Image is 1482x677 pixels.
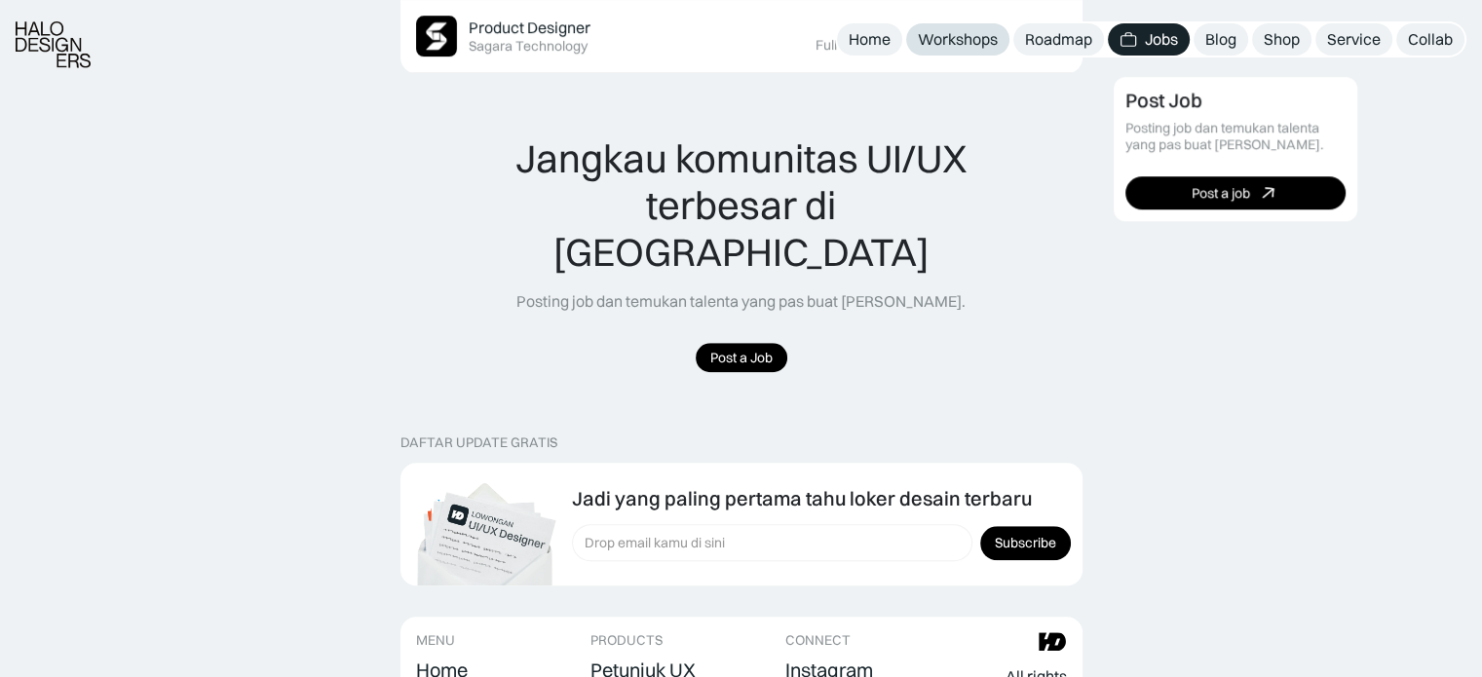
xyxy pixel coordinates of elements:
div: Product Designer [469,18,590,38]
a: Post a job [1125,177,1346,210]
div: Jobs [1145,29,1178,50]
div: PRODUCTS [590,632,663,649]
div: Posting job dan temukan talenta yang pas buat [PERSON_NAME]. [516,291,966,312]
div: Post a job [1192,185,1250,202]
a: Roadmap [1013,23,1104,56]
div: Collab [1408,29,1453,50]
input: Drop email kamu di sini [572,524,972,561]
a: Jobs [1108,23,1190,56]
div: Post a Job [710,350,773,366]
a: Workshops [906,23,1009,56]
div: Workshops [918,29,998,50]
input: Subscribe [980,526,1071,560]
div: Jangkau komunitas UI/UX terbesar di [GEOGRAPHIC_DATA] [475,135,1007,276]
div: MENU [416,632,455,649]
a: Post a Job [696,343,787,373]
div: Full-time [816,37,869,54]
div: Sagara Technology [469,38,588,55]
a: Shop [1252,23,1311,56]
div: Roadmap [1025,29,1092,50]
div: Post Job [1125,90,1202,113]
img: Job Image [416,16,457,56]
div: Shop [1264,29,1300,50]
a: Home [837,23,902,56]
div: Posting job dan temukan talenta yang pas buat [PERSON_NAME]. [1125,121,1346,154]
form: Form Subscription [572,524,1071,561]
div: DAFTAR UPDATE GRATIS [400,434,557,451]
div: >25d [1036,19,1067,35]
a: Service [1315,23,1392,56]
div: Jadi yang paling pertama tahu loker desain terbaru [572,487,1032,510]
div: Blog [1205,29,1236,50]
a: Blog [1194,23,1248,56]
div: Service [1327,29,1381,50]
div: Home [849,29,891,50]
a: Collab [1396,23,1464,56]
div: CONNECT [785,632,851,649]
